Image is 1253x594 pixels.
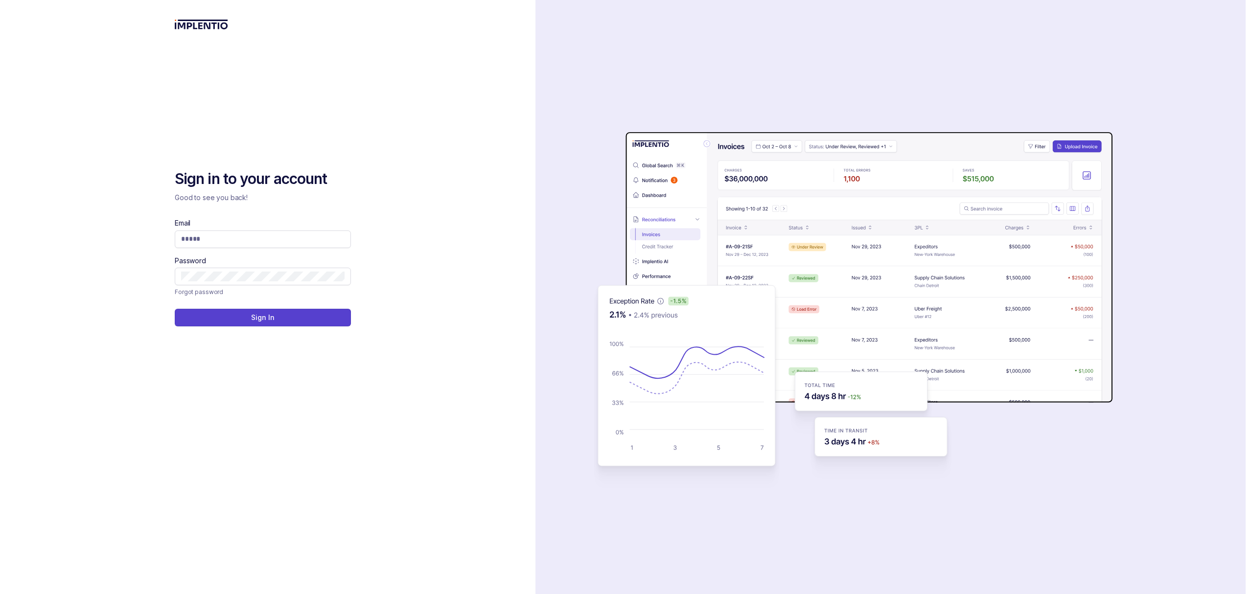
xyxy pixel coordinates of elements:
img: logo [175,20,228,29]
img: signin-background.svg [563,101,1116,493]
button: Sign In [175,309,351,326]
p: Sign In [251,313,274,322]
label: Password [175,256,206,266]
a: Link Forgot password [175,287,223,297]
p: Good to see you back! [175,193,351,203]
p: Forgot password [175,287,223,297]
label: Email [175,218,190,228]
h2: Sign in to your account [175,169,351,189]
